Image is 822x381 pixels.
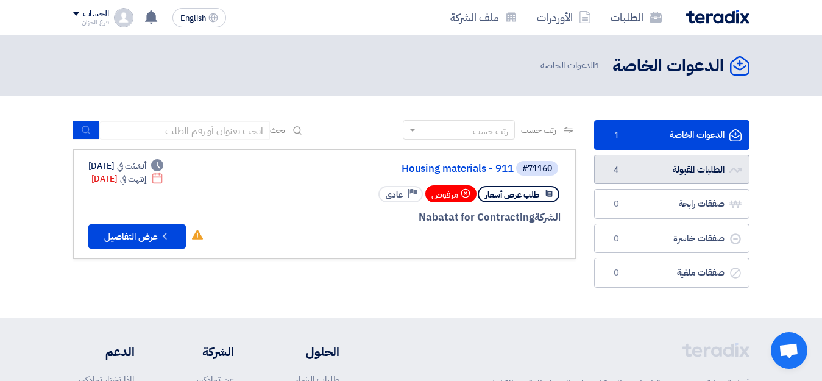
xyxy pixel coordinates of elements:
a: الطلبات المقبولة4 [594,155,749,185]
span: أنشئت في [117,160,146,173]
a: الدعوات الخاصة1 [594,120,749,150]
li: الدعم [73,343,135,361]
div: [DATE] [88,160,164,173]
div: مرفوض [425,185,477,202]
span: عادي [386,189,403,201]
li: الحلول [271,343,339,361]
div: Nabatat for Contracting [268,210,561,226]
span: بحث [270,124,286,137]
span: الدعوات الخاصة [540,59,603,73]
span: 1 [595,59,600,72]
button: English [172,8,226,27]
span: 0 [609,233,624,245]
div: #71160 [522,165,552,173]
span: الشركة [534,210,561,225]
button: عرض التفاصيل [88,224,186,249]
span: 1 [609,129,624,141]
a: الطلبات [601,3,671,32]
div: [DATE] [91,173,164,185]
a: صفقات خاسرة0 [594,224,749,254]
span: 0 [609,198,624,210]
a: Housing materials - 911 [270,163,514,174]
div: رتب حسب [473,125,508,138]
a: ملف الشركة [441,3,527,32]
a: الأوردرات [527,3,601,32]
span: طلب عرض أسعار [485,189,539,201]
span: 4 [609,164,624,176]
div: الحساب [83,9,109,20]
span: English [180,14,206,23]
span: رتب حسب [521,124,556,137]
span: 0 [609,267,624,279]
input: ابحث بعنوان أو رقم الطلب [99,121,270,140]
div: فرع الخزان [73,19,109,26]
div: Open chat [771,332,807,369]
a: صفقات ملغية0 [594,258,749,288]
a: صفقات رابحة0 [594,189,749,219]
h2: الدعوات الخاصة [612,54,724,78]
img: Teradix logo [686,10,749,24]
li: الشركة [171,343,234,361]
span: إنتهت في [120,173,146,185]
img: profile_test.png [114,8,133,27]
